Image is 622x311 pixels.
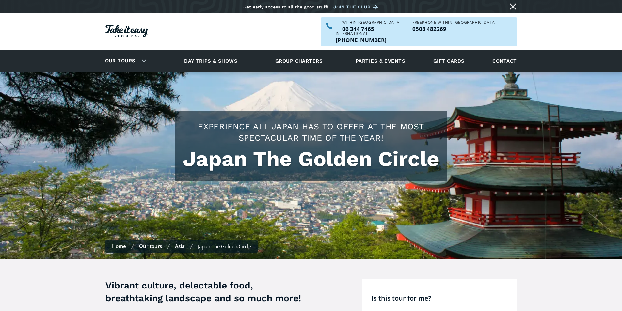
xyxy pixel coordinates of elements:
p: [PHONE_NUMBER] [336,37,387,43]
h4: Is this tour for me? [372,294,514,303]
div: Our tours [97,52,152,70]
a: Group charters [267,52,331,70]
h1: Japan The Golden Circle [181,147,441,171]
a: Asia [175,243,185,249]
a: Our tours [100,53,140,69]
a: Parties & events [352,52,408,70]
img: Take it easy Tours logo [105,25,148,37]
a: Our tours [139,243,162,249]
a: Join the club [333,3,380,11]
div: Japan The Golden Circle [198,243,251,250]
h3: Vibrant culture, delectable food, breathtaking landscape and so much more! [105,279,308,304]
a: Gift cards [430,52,468,70]
a: Homepage [105,22,148,42]
a: Contact [489,52,520,70]
a: Day trips & shows [176,52,246,70]
h2: Experience all Japan has to offer at the most spectacular time of the year! [181,121,441,144]
a: Call us freephone within NZ on 0508482269 [412,26,496,32]
div: Freephone WITHIN [GEOGRAPHIC_DATA] [412,21,496,24]
nav: Breadcrumbs [105,240,258,253]
p: 0508 482269 [412,26,496,32]
div: Get early access to all the good stuff! [243,4,328,9]
a: Call us within NZ on 063447465 [342,26,401,32]
div: International [336,32,387,36]
a: Close message [508,1,518,12]
p: 06 344 7465 [342,26,401,32]
a: Call us outside of NZ on +6463447465 [336,37,387,43]
div: WITHIN [GEOGRAPHIC_DATA] [342,21,401,24]
a: Home [112,243,126,249]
